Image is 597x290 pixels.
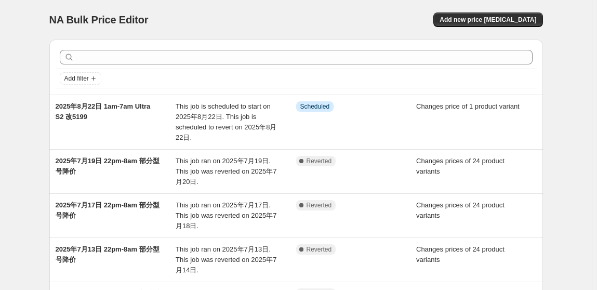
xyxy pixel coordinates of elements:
[300,102,330,111] span: Scheduled
[307,157,332,165] span: Reverted
[176,157,276,186] span: This job ran on 2025年7月19日. This job was reverted on 2025年7月20日.
[64,74,89,83] span: Add filter
[56,201,160,219] span: 2025年7月17日 22pm-8am 部分型号降价
[416,245,505,263] span: Changes prices of 24 product variants
[176,102,276,141] span: This job is scheduled to start on 2025年8月22日. This job is scheduled to revert on 2025年8月22日.
[440,16,536,24] span: Add new price [MEDICAL_DATA]
[56,102,151,121] span: 2025年8月22日 1am-7am Ultra S2 改5199
[416,201,505,219] span: Changes prices of 24 product variants
[49,14,149,25] span: NA Bulk Price Editor
[307,245,332,254] span: Reverted
[433,12,542,27] button: Add new price [MEDICAL_DATA]
[176,201,276,230] span: This job ran on 2025年7月17日. This job was reverted on 2025年7月18日.
[416,102,520,110] span: Changes price of 1 product variant
[416,157,505,175] span: Changes prices of 24 product variants
[56,157,160,175] span: 2025年7月19日 22pm-8am 部分型号降价
[60,72,101,85] button: Add filter
[56,245,160,263] span: 2025年7月13日 22pm-8am 部分型号降价
[307,201,332,209] span: Reverted
[176,245,276,274] span: This job ran on 2025年7月13日. This job was reverted on 2025年7月14日.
